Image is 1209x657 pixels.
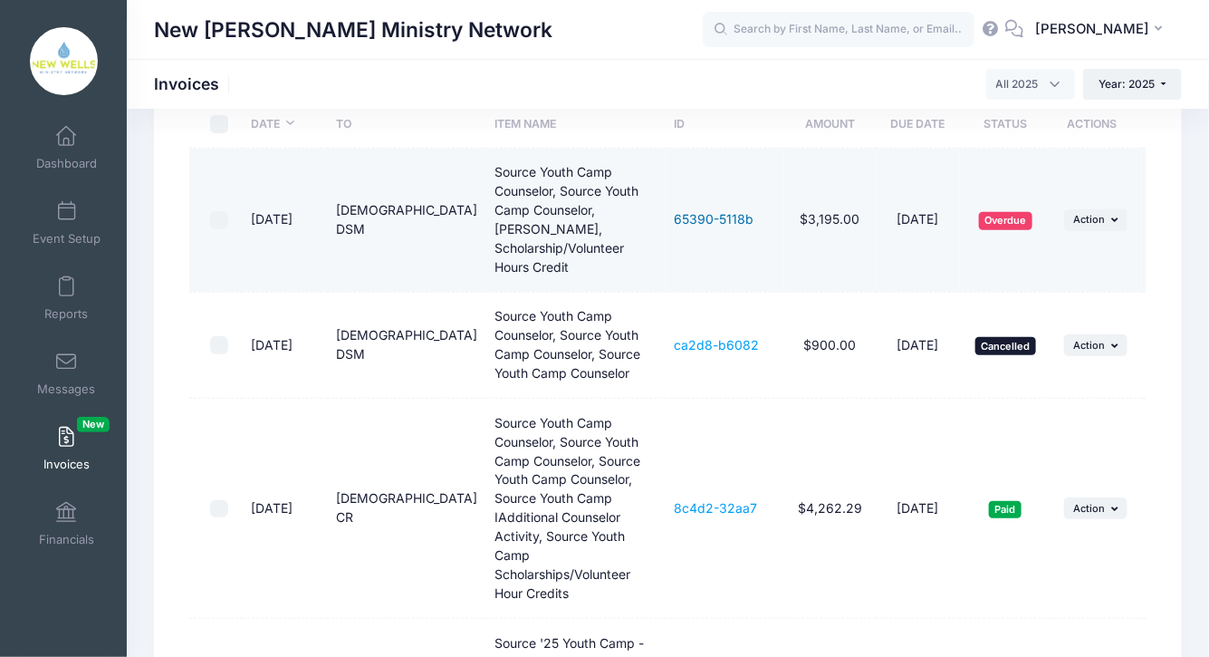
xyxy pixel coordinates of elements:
td: [DEMOGRAPHIC_DATA] DSM [327,293,486,399]
button: Action [1064,209,1127,231]
button: Year: 2025 [1083,69,1182,100]
td: [DEMOGRAPHIC_DATA] CR [327,399,486,619]
h1: New [PERSON_NAME] Ministry Network [154,9,552,51]
span: Cancelled [975,337,1036,354]
th: Status: activate to sort column ascending [960,101,1051,149]
td: $4,262.29 [784,399,876,619]
span: Event Setup [33,231,101,246]
th: Due Date: activate to sort column ascending [876,101,960,149]
span: Action [1074,339,1106,352]
td: [DATE] [243,149,327,293]
td: Source Youth Camp Counselor, Source Youth Camp Counselor, [PERSON_NAME], Scholarship/Volunteer Ho... [486,149,666,293]
button: [PERSON_NAME] [1023,9,1182,51]
td: $3,195.00 [784,149,876,293]
th: Amount: activate to sort column ascending [784,101,876,149]
h1: Invoices [154,74,235,93]
a: Event Setup [24,191,110,255]
span: All 2025 [986,69,1075,100]
td: [DATE] [243,399,327,619]
a: Financials [24,492,110,556]
button: Action [1064,334,1127,356]
span: Financials [39,532,94,547]
span: Paid [989,501,1022,518]
span: Dashboard [36,156,97,171]
td: $900.00 [784,293,876,399]
td: Source Youth Camp Counselor, Source Youth Camp Counselor, Source Youth Camp Counselor [486,293,666,399]
span: Action [1074,502,1106,515]
span: Action [1074,213,1106,226]
span: New [77,417,110,432]
span: [PERSON_NAME] [1035,19,1149,39]
img: New Wells Ministry Network [30,27,98,95]
td: [DEMOGRAPHIC_DATA] DSM [327,149,486,293]
a: ca2d8-b6082 [675,337,760,353]
input: Search by First Name, Last Name, or Email... [703,12,974,48]
td: Source Youth Camp Counselor, Source Youth Camp Counselor, Source Youth Camp Counselor, Source You... [486,399,666,619]
a: InvoicesNew [24,417,110,480]
td: [DATE] [876,399,960,619]
a: 8c4d2-32aa7 [675,500,758,516]
span: Reports [44,306,88,322]
button: Action [1064,498,1127,519]
span: All 2025 [996,76,1039,92]
a: Dashboard [24,116,110,179]
th: ID: activate to sort column ascending [666,101,784,149]
span: Overdue [979,212,1032,229]
a: Messages [24,342,110,405]
span: Messages [37,382,95,397]
span: Invoices [43,457,90,472]
td: [DATE] [876,149,960,293]
td: [DATE] [243,293,327,399]
td: [DATE] [876,293,960,399]
a: 65390-5118b [675,211,754,227]
th: Actions [1051,101,1142,149]
th: Item Name: activate to sort column ascending [486,101,666,149]
th: To: activate to sort column ascending [327,101,486,149]
a: Reports [24,266,110,330]
th: Date: activate to sort column ascending [243,101,327,149]
span: Year: 2025 [1099,77,1156,91]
